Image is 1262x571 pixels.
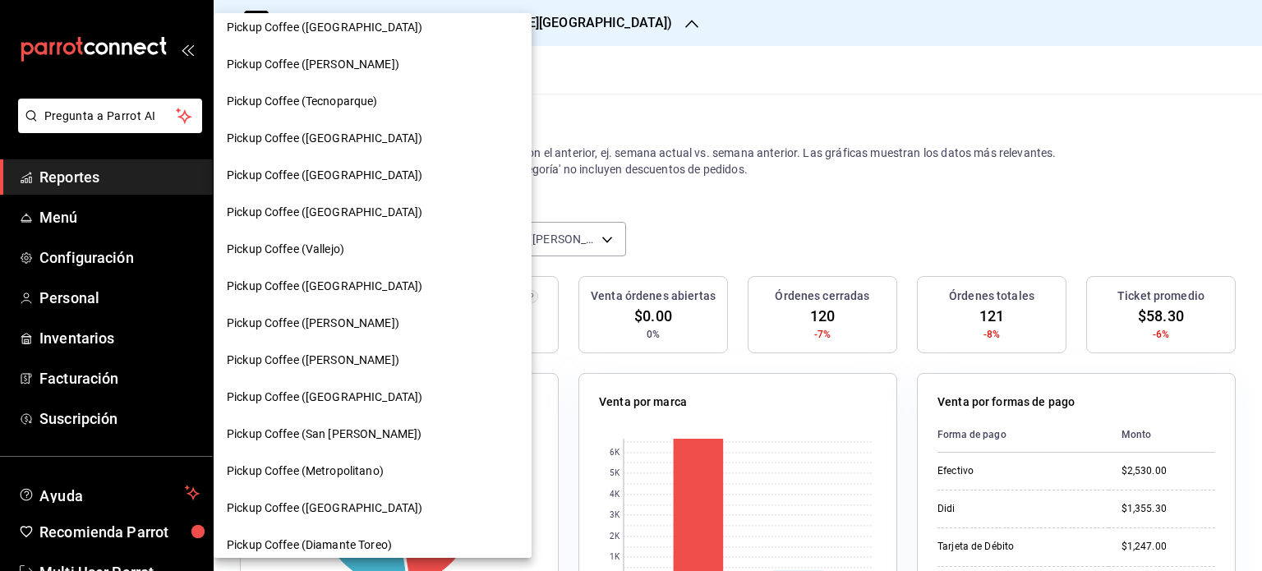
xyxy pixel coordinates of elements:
[227,463,384,480] span: Pickup Coffee (Metropolitano)
[227,241,344,258] span: Pickup Coffee (Vallejo)
[214,9,532,46] div: Pickup Coffee ([GEOGRAPHIC_DATA])
[227,352,399,369] span: Pickup Coffee ([PERSON_NAME])
[214,379,532,416] div: Pickup Coffee ([GEOGRAPHIC_DATA])
[227,204,422,221] span: Pickup Coffee ([GEOGRAPHIC_DATA])
[214,342,532,379] div: Pickup Coffee ([PERSON_NAME])
[227,278,422,295] span: Pickup Coffee ([GEOGRAPHIC_DATA])
[214,231,532,268] div: Pickup Coffee (Vallejo)
[227,93,378,110] span: Pickup Coffee (Tecnoparque)
[227,389,422,406] span: Pickup Coffee ([GEOGRAPHIC_DATA])
[214,305,532,342] div: Pickup Coffee ([PERSON_NAME])
[214,416,532,453] div: Pickup Coffee (San [PERSON_NAME])
[214,83,532,120] div: Pickup Coffee (Tecnoparque)
[214,453,532,490] div: Pickup Coffee (Metropolitano)
[227,56,399,73] span: Pickup Coffee ([PERSON_NAME])
[214,490,532,527] div: Pickup Coffee ([GEOGRAPHIC_DATA])
[214,268,532,305] div: Pickup Coffee ([GEOGRAPHIC_DATA])
[214,157,532,194] div: Pickup Coffee ([GEOGRAPHIC_DATA])
[227,536,392,554] span: Pickup Coffee (Diamante Toreo)
[214,527,532,564] div: Pickup Coffee (Diamante Toreo)
[227,19,422,36] span: Pickup Coffee ([GEOGRAPHIC_DATA])
[214,46,532,83] div: Pickup Coffee ([PERSON_NAME])
[227,130,422,147] span: Pickup Coffee ([GEOGRAPHIC_DATA])
[227,315,399,332] span: Pickup Coffee ([PERSON_NAME])
[214,194,532,231] div: Pickup Coffee ([GEOGRAPHIC_DATA])
[227,426,421,443] span: Pickup Coffee (San [PERSON_NAME])
[214,120,532,157] div: Pickup Coffee ([GEOGRAPHIC_DATA])
[227,167,422,184] span: Pickup Coffee ([GEOGRAPHIC_DATA])
[227,500,422,517] span: Pickup Coffee ([GEOGRAPHIC_DATA])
